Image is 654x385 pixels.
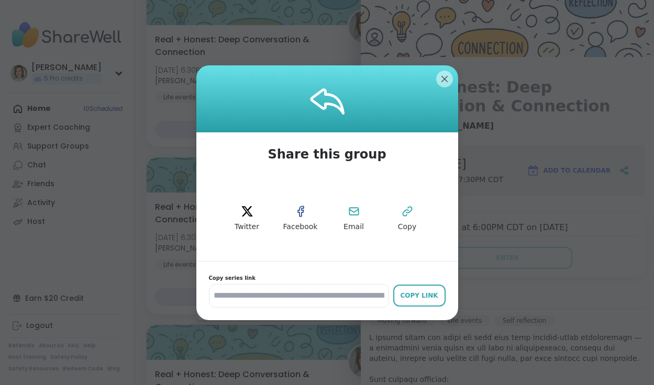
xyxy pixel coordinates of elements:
button: Email [330,195,378,242]
span: Twitter [235,222,259,232]
button: Copy Link [393,285,446,307]
span: Copy [398,222,417,232]
button: facebook [277,195,324,242]
span: Copy series link [209,274,446,282]
span: Facebook [283,222,318,232]
button: Twitter [224,195,271,242]
button: twitter [224,195,271,242]
span: Share this group [255,132,398,176]
span: Email [343,222,364,232]
button: Copy [384,195,431,242]
div: Copy Link [398,291,440,300]
button: Facebook [277,195,324,242]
